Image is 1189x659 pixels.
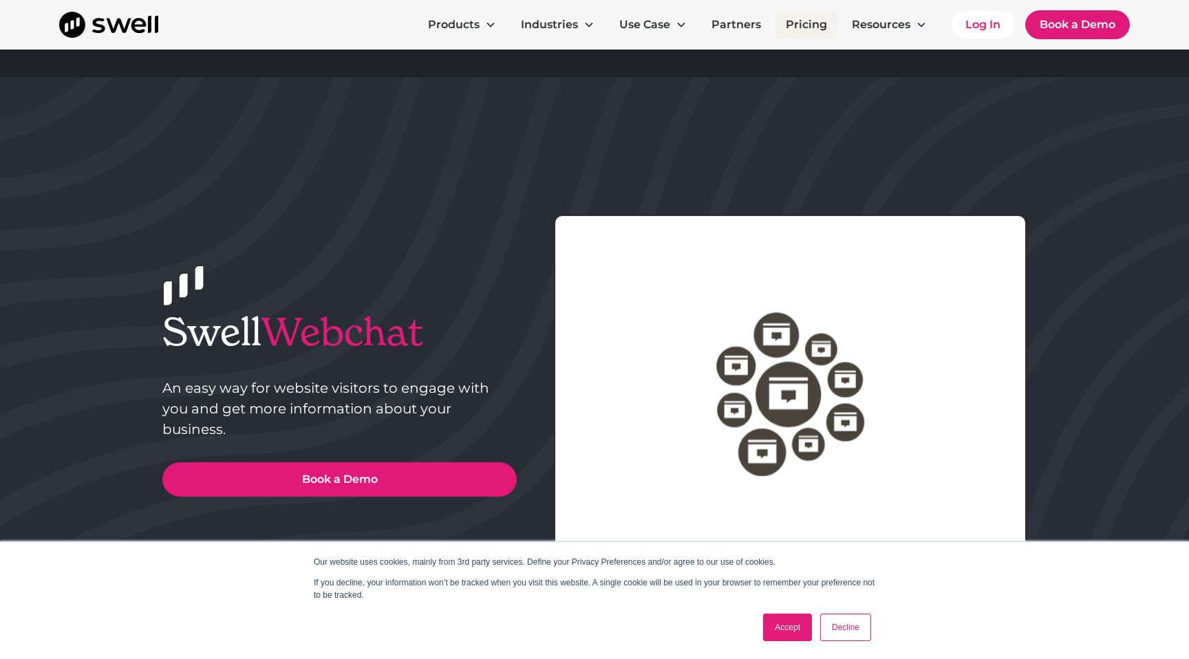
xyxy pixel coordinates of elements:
[700,11,772,39] a: Partners
[428,17,480,33] div: Products
[852,17,910,33] div: Resources
[841,11,938,39] div: Resources
[820,614,871,641] a: Decline
[417,11,507,39] div: Products
[1025,10,1130,39] a: Book a Demo
[314,576,875,601] p: If you decline, your information won’t be tracked when you visit this website. A single cookie wi...
[59,12,158,38] a: home
[261,307,423,356] span: Webchat
[521,17,578,33] div: Industries
[162,378,517,440] p: An easy way for website visitors to engage with you and get more information about your business.
[162,462,517,497] a: Book a Demo
[314,556,875,568] p: Our website uses cookies, mainly from 3rd party services. Define your Privacy Preferences and/or ...
[162,309,517,355] h1: Swell
[952,11,1014,39] a: Log In
[763,614,812,641] a: Accept
[608,11,698,39] div: Use Case
[775,11,838,39] a: Pricing
[619,17,670,33] div: Use Case
[510,11,606,39] div: Industries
